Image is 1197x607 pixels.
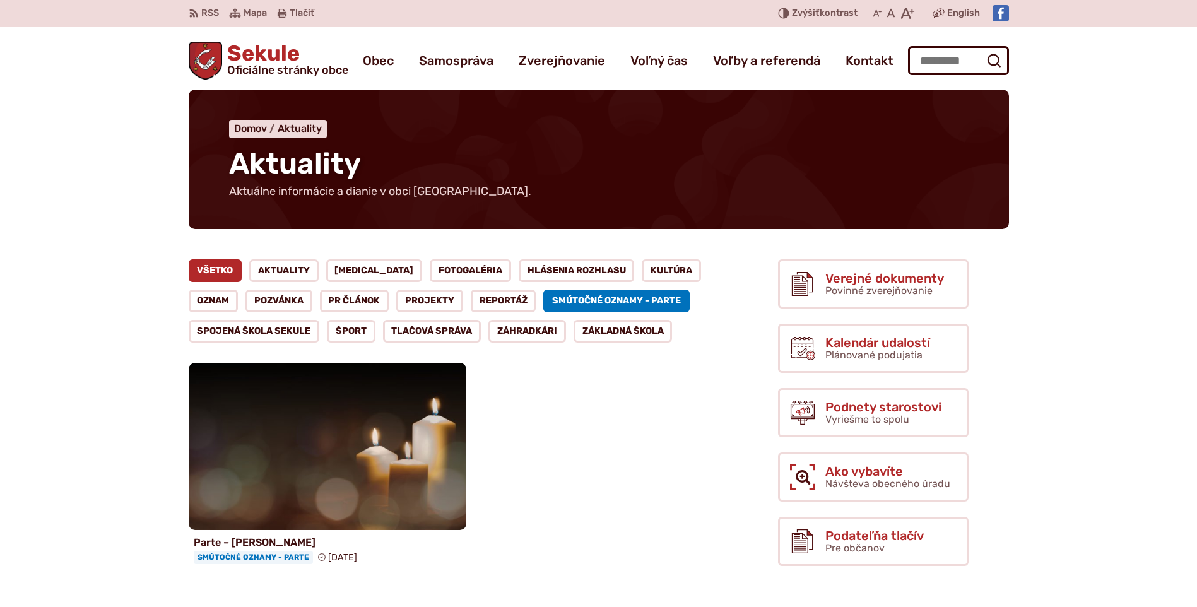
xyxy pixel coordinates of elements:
[825,478,950,490] span: Návšteva obecného úradu
[189,290,239,312] a: Oznam
[189,42,349,80] a: Logo Sekule, prejsť na domovskú stránku.
[189,320,320,343] a: Spojená škola Sekule
[194,536,461,548] h4: Parte – [PERSON_NAME]
[201,6,219,21] span: RSS
[825,336,930,350] span: Kalendár udalostí
[945,6,982,21] a: English
[245,290,312,312] a: Pozvánka
[326,259,423,282] a: [MEDICAL_DATA]
[227,64,348,76] span: Oficiálne stránky obce
[825,271,944,285] span: Verejné dokumenty
[278,122,322,134] a: Aktuality
[574,320,673,343] a: Základná škola
[222,43,348,76] span: Sekule
[825,349,923,361] span: Plánované podujatia
[630,43,688,78] a: Voľný čas
[825,464,950,478] span: Ako vybavíte
[419,43,493,78] a: Samospráva
[778,517,969,566] a: Podateľňa tlačív Pre občanov
[471,290,536,312] a: Reportáž
[825,400,941,414] span: Podnety starostovi
[328,552,357,563] span: [DATE]
[713,43,820,78] a: Voľby a referendá
[189,363,466,569] a: Parte – [PERSON_NAME] Smútočné oznamy - parte [DATE]
[519,43,605,78] a: Zverejňovanie
[993,5,1009,21] img: Prejsť na Facebook stránku
[234,122,278,134] a: Domov
[792,8,820,18] span: Zvýšiť
[320,290,389,312] a: PR článok
[825,285,933,297] span: Povinné zverejňovanie
[229,185,532,199] p: Aktuálne informácie a dianie v obci [GEOGRAPHIC_DATA].
[194,551,313,563] span: Smútočné oznamy - parte
[327,320,375,343] a: Šport
[290,8,314,19] span: Tlačiť
[189,42,223,80] img: Prejsť na domovskú stránku
[249,259,319,282] a: Aktuality
[363,43,394,78] a: Obec
[396,290,463,312] a: Projekty
[778,452,969,502] a: Ako vybavíte Návšteva obecného úradu
[189,259,242,282] a: Všetko
[947,6,980,21] span: English
[778,388,969,437] a: Podnety starostovi Vyriešme to spolu
[229,146,361,181] span: Aktuality
[825,542,885,554] span: Pre občanov
[778,324,969,373] a: Kalendár udalostí Plánované podujatia
[778,259,969,309] a: Verejné dokumenty Povinné zverejňovanie
[792,8,858,19] span: kontrast
[825,529,924,543] span: Podateľňa tlačív
[430,259,511,282] a: Fotogaléria
[234,122,267,134] span: Domov
[846,43,893,78] a: Kontakt
[244,6,267,21] span: Mapa
[543,290,690,312] a: Smútočné oznamy - parte
[383,320,481,343] a: Tlačová správa
[519,259,635,282] a: Hlásenia rozhlasu
[488,320,566,343] a: Záhradkári
[642,259,701,282] a: Kultúra
[825,413,909,425] span: Vyriešme to spolu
